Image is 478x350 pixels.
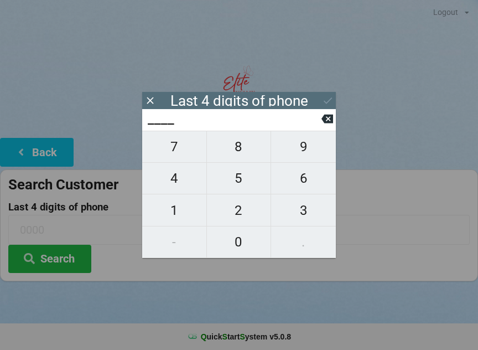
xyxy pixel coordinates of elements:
span: 3 [271,199,336,222]
button: 2 [207,194,272,226]
span: 0 [207,230,271,254]
button: 3 [271,194,336,226]
button: 1 [142,194,207,226]
span: 5 [207,167,271,190]
span: 6 [271,167,336,190]
span: 2 [207,199,271,222]
button: 7 [142,131,207,163]
button: 0 [207,227,272,258]
button: 6 [271,163,336,194]
button: 9 [271,131,336,163]
span: 9 [271,135,336,158]
button: 8 [207,131,272,163]
span: 4 [142,167,206,190]
span: 7 [142,135,206,158]
div: Last 4 digits of phone [170,95,308,106]
button: 4 [142,163,207,194]
span: 1 [142,199,206,222]
span: 8 [207,135,271,158]
button: 5 [207,163,272,194]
